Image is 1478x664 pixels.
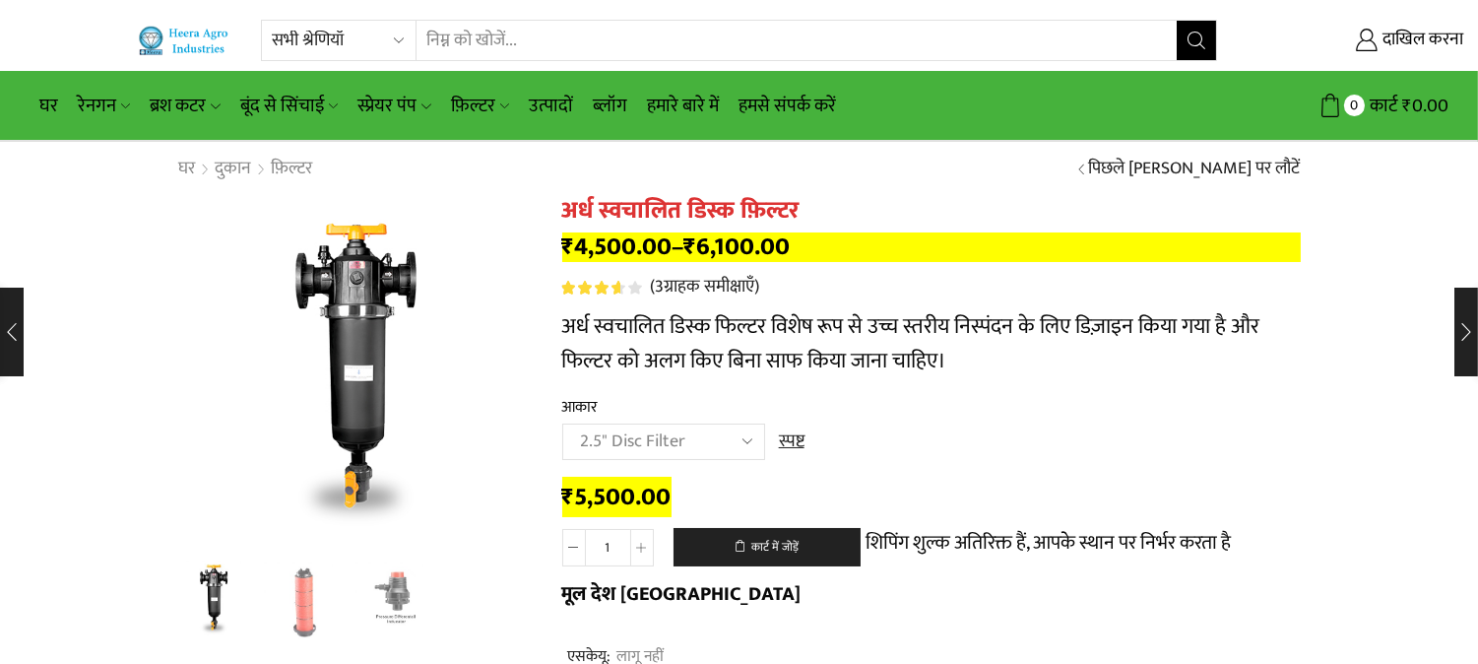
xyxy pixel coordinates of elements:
font: – [673,227,684,267]
a: दुकान [215,157,253,182]
font: ( [651,272,656,301]
a: डिस्क-फ़िल्टर [264,562,346,643]
a: बूंद से सिंचाई [230,83,348,129]
div: 1 / 3 [178,197,533,552]
div: 5 में से 3.67 रेटिंग [562,281,642,295]
font: बूंद से सिंचाई [240,91,324,121]
font: ₹ [562,477,575,517]
a: ब्लॉग [583,83,637,129]
font: ₹ [1402,91,1412,121]
font: हमसे संपर्क करें [739,91,836,121]
li: 1 / 3 [173,562,255,640]
a: रेनगन [68,83,140,129]
a: उत्पादों [519,83,583,129]
button: खोज बटन [1177,21,1216,60]
font: कार्ट [1370,91,1397,121]
a: दबाव-प्रशिक्षक [355,562,437,643]
a: दाखिल करना [1247,23,1463,58]
font: अर्ध स्वचालित डिस्क फिल्टर विशेष रूप से उच्च स्तरीय निस्पंदन के लिए डिज़ाइन किया गया है और फिल्टर... [562,308,1260,379]
font: कार्ट में जोड़ें [751,538,799,557]
li: 3 / 3 [355,562,437,640]
font: आकार [562,394,599,420]
input: निम्न को खोजें... [417,21,1176,60]
li: 2 / 3 [264,562,346,640]
font: 0 [1350,94,1358,117]
a: पिछले [PERSON_NAME] पर लौटें [1089,157,1301,182]
img: अर्ध स्वचालित डिस्क फ़िल्टर [173,559,255,640]
font: 5,500.00 [575,477,672,517]
font: घर [39,91,58,121]
font: 4,500.00 [575,227,673,267]
font: उत्पादों [529,91,573,121]
a: स्प्रेयर पंप [348,83,440,129]
a: फ़िल्टर [271,157,314,182]
font: 6,100.00 [697,227,791,267]
a: घर [30,83,68,129]
font: ग्राहक समीक्षाएँ) [665,272,760,301]
font: ब्लॉग [593,91,627,121]
a: 0 कार्ट ₹0.00 [1237,88,1448,124]
a: ब्रश कटर [140,83,229,129]
font: फ़िल्टर [272,154,313,183]
a: हमसे संपर्क करें [729,83,846,129]
font: शिपिंग शुल्क अतिरिक्त हैं, आपके स्थान पर निर्भर करता है [866,526,1231,560]
font: ₹ [562,227,575,267]
font: ब्रश कटर [150,91,206,121]
font: पिछले [PERSON_NAME] पर लौटें [1089,154,1301,183]
font: स्प्रेयर पंप [357,91,417,121]
font: स्पष्ट [779,427,804,456]
font: घर [179,154,196,183]
font: हमारे बारे में [647,91,719,121]
font: ₹ [684,227,697,267]
a: हमारे बारे में [637,83,729,129]
font: 0.00 [1412,91,1448,121]
button: कार्ट में जोड़ें [674,528,861,567]
font: 3 [656,272,665,301]
font: फ़िल्टर [451,91,495,121]
a: घर [178,157,197,182]
font: दाखिल करना [1382,25,1463,54]
a: विकल्प साफ़ करें [779,430,804,455]
font: दुकान [216,154,252,183]
font: मूल देश [GEOGRAPHIC_DATA] [562,577,802,611]
font: अर्ध स्वचालित डिस्क फ़िल्टर [562,191,800,231]
a: फ़िल्टर [441,83,519,129]
input: उत्पाद गुणवत्ता [586,529,630,566]
nav: ब्रेडक्रम्ब [178,157,314,182]
a: (3ग्राहक समीक्षाएँ) [651,275,760,300]
font: रेनगन [78,91,116,121]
